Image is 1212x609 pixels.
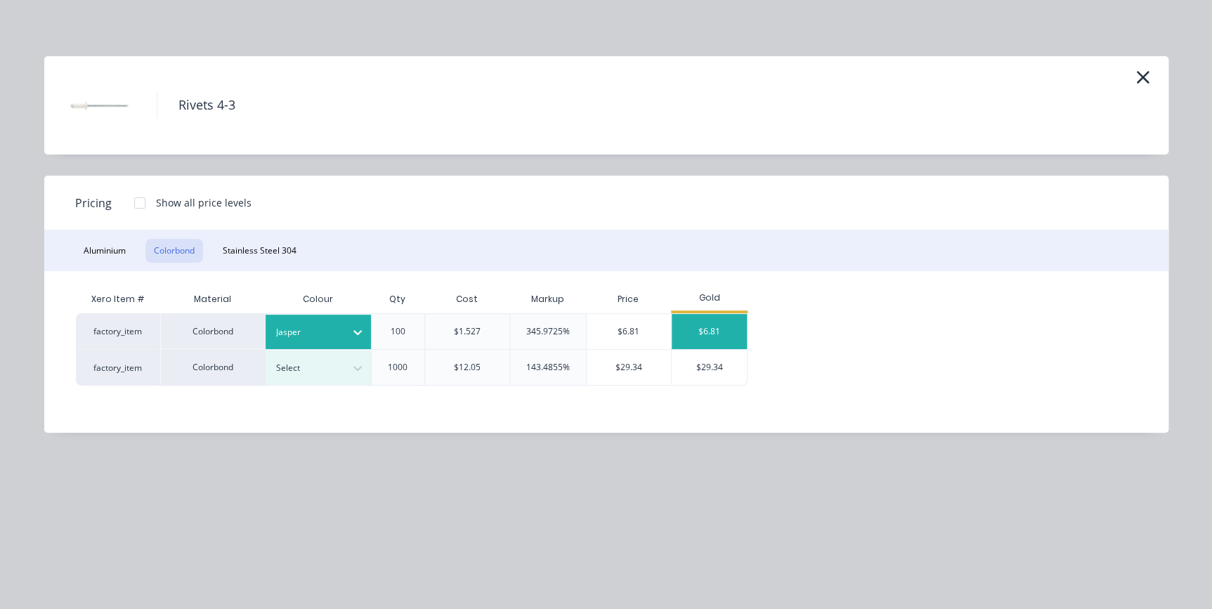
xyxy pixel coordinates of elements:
div: Colour [266,285,371,313]
div: Price [586,285,672,313]
div: Qty [378,282,417,317]
div: factory_item [76,349,160,386]
button: Aluminium [75,239,134,263]
div: $1.527 [454,325,481,338]
div: Show all price levels [156,195,252,210]
img: Rivets 4-3 [65,70,136,140]
div: $29.34 [672,350,747,385]
h4: Rivets 4-3 [157,92,256,119]
div: Material [160,285,266,313]
div: 345.9725% [526,325,570,338]
div: 143.4855% [526,361,570,374]
span: Pricing [75,195,112,211]
div: Gold [671,292,748,304]
button: Stainless Steel 304 [214,239,305,263]
button: Colorbond [145,239,203,263]
div: factory_item [76,313,160,349]
div: 1000 [388,361,408,374]
div: $6.81 [587,314,672,349]
div: Colorbond [160,313,266,349]
div: 100 [391,325,405,338]
div: $12.05 [454,361,481,374]
div: $29.34 [587,350,672,385]
div: Markup [509,285,586,313]
div: $6.81 [672,314,747,349]
div: Xero Item # [76,285,160,313]
div: Cost [424,285,510,313]
div: Colorbond [160,349,266,386]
